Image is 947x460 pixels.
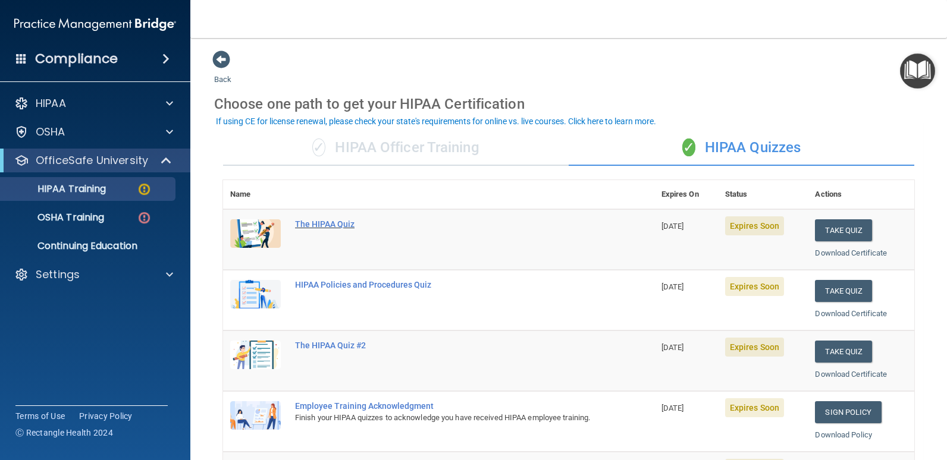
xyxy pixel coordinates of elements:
[295,219,595,229] div: The HIPAA Quiz
[815,309,887,318] a: Download Certificate
[14,267,173,282] a: Settings
[815,341,872,363] button: Take Quiz
[661,343,684,352] span: [DATE]
[223,180,288,209] th: Name
[8,212,104,223] p: OSHA Training
[8,240,170,252] p: Continuing Education
[295,411,595,425] div: Finish your HIPAA quizzes to acknowledge you have received HIPAA employee training.
[312,138,325,156] span: ✓
[214,115,658,127] button: If using CE for license renewal, please check your state's requirements for online vs. live cours...
[79,410,133,422] a: Privacy Policy
[214,87,923,121] div: Choose one path to get your HIPAA Certification
[815,370,887,379] a: Download Certificate
[682,138,695,156] span: ✓
[214,61,231,84] a: Back
[808,180,914,209] th: Actions
[725,398,784,417] span: Expires Soon
[569,130,914,166] div: HIPAA Quizzes
[36,96,66,111] p: HIPAA
[137,182,152,197] img: warning-circle.0cc9ac19.png
[725,277,784,296] span: Expires Soon
[295,401,595,411] div: Employee Training Acknowledgment
[815,280,872,302] button: Take Quiz
[661,222,684,231] span: [DATE]
[295,341,595,350] div: The HIPAA Quiz #2
[815,430,872,439] a: Download Policy
[718,180,808,209] th: Status
[725,338,784,357] span: Expires Soon
[36,153,148,168] p: OfficeSafe University
[295,280,595,289] div: HIPAA Policies and Procedures Quiz
[900,53,935,89] button: Open Resource Center
[8,183,106,195] p: HIPAA Training
[216,117,656,125] div: If using CE for license renewal, please check your state's requirements for online vs. live cours...
[36,125,65,139] p: OSHA
[15,410,65,422] a: Terms of Use
[14,125,173,139] a: OSHA
[15,427,113,439] span: Ⓒ Rectangle Health 2024
[815,248,887,257] a: Download Certificate
[14,96,173,111] a: HIPAA
[14,12,176,36] img: PMB logo
[725,216,784,235] span: Expires Soon
[654,180,718,209] th: Expires On
[223,130,569,166] div: HIPAA Officer Training
[35,51,118,67] h4: Compliance
[137,210,152,225] img: danger-circle.6113f641.png
[661,404,684,412] span: [DATE]
[815,219,872,241] button: Take Quiz
[36,267,80,282] p: Settings
[661,282,684,291] span: [DATE]
[815,401,881,423] a: Sign Policy
[14,153,173,168] a: OfficeSafe University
